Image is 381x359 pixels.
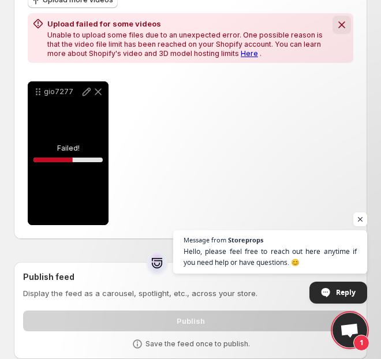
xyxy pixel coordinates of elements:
[336,282,356,302] span: Reply
[184,246,357,268] span: Hello, please feel free to reach out here anytime if you need help or have questions. 😊
[333,16,351,34] button: Dismiss notification
[145,339,250,349] p: Save the feed once to publish.
[44,87,81,96] p: gio7277
[241,49,258,58] a: Here
[353,335,369,351] span: 1
[47,18,330,29] h2: Upload failed for some videos
[47,31,330,58] p: Unable to upload some files due to an unexpected error. One possible reason is that the video fil...
[23,271,358,283] h2: Publish feed
[228,237,263,243] span: Storeprops
[333,313,367,347] a: Open chat
[28,81,109,225] div: gio7277Failed!56.433172324405355%
[23,287,358,299] p: Display the feed as a carousel, spotlight, etc., across your store.
[184,237,226,243] span: Message from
